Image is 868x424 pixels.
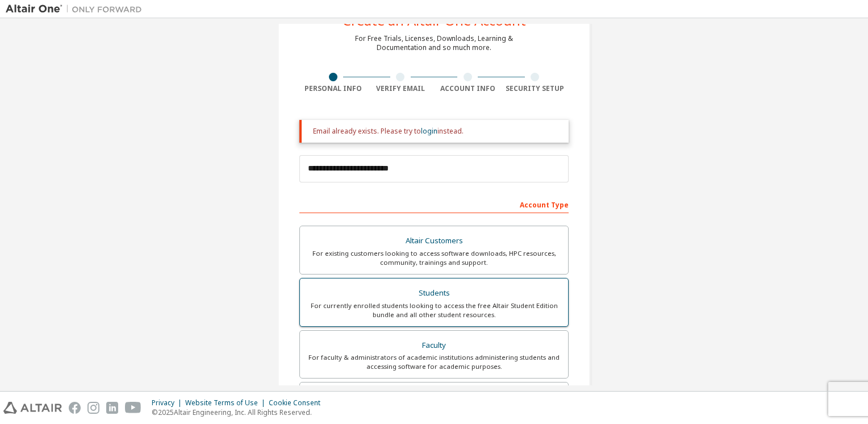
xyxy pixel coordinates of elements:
div: Faculty [307,338,561,354]
div: Account Type [299,195,569,213]
img: youtube.svg [125,402,141,414]
img: Altair One [6,3,148,15]
img: altair_logo.svg [3,402,62,414]
div: Cookie Consent [269,398,327,408]
div: Verify Email [367,84,435,93]
img: facebook.svg [69,402,81,414]
div: Security Setup [502,84,569,93]
a: login [421,126,437,136]
div: For existing customers looking to access software downloads, HPC resources, community, trainings ... [307,249,561,267]
div: Personal Info [299,84,367,93]
div: For currently enrolled students looking to access the free Altair Student Edition bundle and all ... [307,301,561,319]
div: For Free Trials, Licenses, Downloads, Learning & Documentation and so much more. [355,34,513,52]
div: Altair Customers [307,233,561,249]
div: Create an Altair One Account [343,14,526,27]
div: Email already exists. Please try to instead. [313,127,560,136]
img: instagram.svg [87,402,99,414]
div: Students [307,285,561,301]
div: For faculty & administrators of academic institutions administering students and accessing softwa... [307,353,561,371]
div: Privacy [152,398,185,408]
div: Account Info [434,84,502,93]
img: linkedin.svg [106,402,118,414]
p: © 2025 Altair Engineering, Inc. All Rights Reserved. [152,408,327,417]
div: Website Terms of Use [185,398,269,408]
